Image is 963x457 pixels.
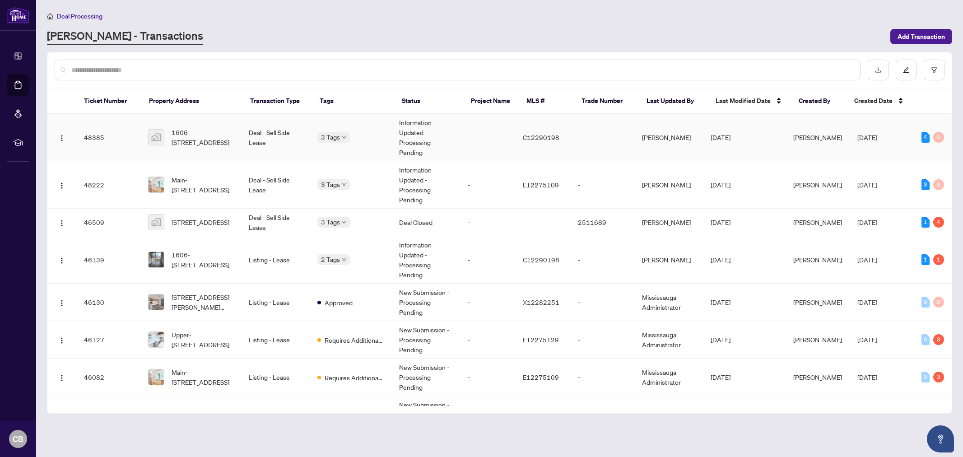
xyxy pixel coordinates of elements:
[921,179,930,190] div: 3
[571,161,635,209] td: -
[921,254,930,265] div: 1
[342,135,346,140] span: down
[635,209,703,236] td: [PERSON_NAME]
[461,236,516,284] td: -
[57,12,102,20] span: Deal Processing
[77,236,141,284] td: 46139
[13,433,23,445] span: CB
[461,359,516,396] td: -
[172,217,229,227] span: [STREET_ADDRESS]
[149,215,164,230] img: thumbnail-img
[854,96,893,106] span: Created Date
[639,89,708,114] th: Last Updated By
[58,182,65,189] img: Logo
[55,370,69,384] button: Logo
[242,359,310,396] td: Listing - Lease
[933,217,944,228] div: 4
[77,284,141,321] td: 46130
[55,332,69,347] button: Logo
[149,332,164,347] img: thumbnail-img
[857,373,877,381] span: [DATE]
[392,209,461,236] td: Deal Closed
[793,298,842,306] span: [PERSON_NAME]
[55,295,69,309] button: Logo
[793,181,842,189] span: [PERSON_NAME]
[312,89,395,114] th: Tags
[793,373,842,381] span: [PERSON_NAME]
[523,298,559,306] span: X12282251
[77,89,141,114] th: Ticket Number
[392,161,461,209] td: Information Updated - Processing Pending
[172,175,234,195] span: Main-[STREET_ADDRESS]
[77,161,141,209] td: 48222
[172,127,234,147] span: 1606-[STREET_ADDRESS]
[857,336,877,344] span: [DATE]
[242,396,310,434] td: Listing
[571,284,635,321] td: -
[392,321,461,359] td: New Submission - Processing Pending
[55,215,69,229] button: Logo
[242,114,310,161] td: Deal - Sell Side Lease
[791,89,847,114] th: Created By
[149,252,164,267] img: thumbnail-img
[711,298,730,306] span: [DATE]
[523,181,559,189] span: E12275109
[523,133,559,141] span: C12290198
[890,29,952,44] button: Add Transaction
[172,330,234,350] span: Upper-[STREET_ADDRESS]
[77,359,141,396] td: 46082
[58,257,65,264] img: Logo
[461,161,516,209] td: -
[793,336,842,344] span: [PERSON_NAME]
[242,236,310,284] td: Listing - Lease
[392,114,461,161] td: Information Updated - Processing Pending
[342,257,346,262] span: down
[571,359,635,396] td: -
[903,67,909,73] span: edit
[149,369,164,385] img: thumbnail-img
[711,336,730,344] span: [DATE]
[857,298,877,306] span: [DATE]
[392,396,461,434] td: New Submission - Processing Pending
[847,89,912,114] th: Created Date
[635,284,703,321] td: Mississauga Administrator
[47,13,53,19] span: home
[716,96,771,106] span: Last Modified Date
[571,396,635,434] td: -
[7,7,29,23] img: logo
[927,425,954,452] button: Open asap
[523,256,559,264] span: C12290198
[325,298,353,308] span: Approved
[921,297,930,308] div: 0
[172,367,234,387] span: Main-[STREET_ADDRESS]
[464,89,519,114] th: Project Name
[708,89,791,114] th: Last Modified Date
[172,405,234,424] span: [STREET_ADDRESS][PERSON_NAME]
[896,60,916,80] button: edit
[523,373,559,381] span: E12275109
[58,374,65,382] img: Logo
[933,334,944,345] div: 3
[857,256,877,264] span: [DATE]
[711,373,730,381] span: [DATE]
[149,177,164,192] img: thumbnail-img
[149,294,164,310] img: thumbnail-img
[392,284,461,321] td: New Submission - Processing Pending
[635,321,703,359] td: Mississauga Administrator
[243,89,312,114] th: Transaction Type
[342,182,346,187] span: down
[395,89,464,114] th: Status
[242,321,310,359] td: Listing - Lease
[523,336,559,344] span: E12275129
[635,114,703,161] td: [PERSON_NAME]
[571,209,635,236] td: 2511689
[924,60,944,80] button: filter
[868,60,889,80] button: download
[321,217,340,227] span: 3 Tags
[172,292,234,312] span: [STREET_ADDRESS][PERSON_NAME][PERSON_NAME]
[142,89,243,114] th: Property Address
[931,67,937,73] span: filter
[77,114,141,161] td: 48385
[857,133,877,141] span: [DATE]
[793,133,842,141] span: [PERSON_NAME]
